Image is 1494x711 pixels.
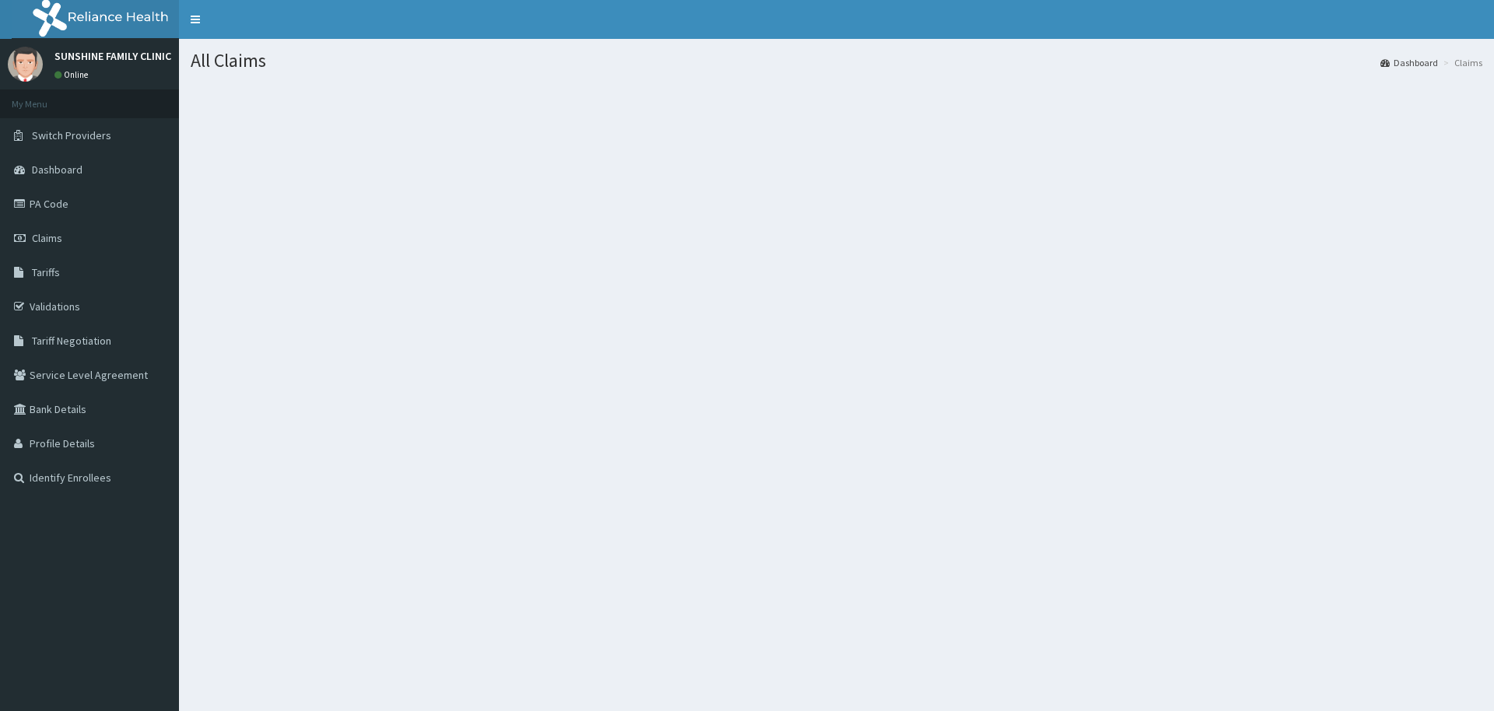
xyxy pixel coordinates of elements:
[32,163,82,177] span: Dashboard
[32,265,60,279] span: Tariffs
[1380,56,1438,69] a: Dashboard
[1440,56,1482,69] li: Claims
[32,334,111,348] span: Tariff Negotiation
[191,51,1482,71] h1: All Claims
[32,231,62,245] span: Claims
[54,51,171,61] p: SUNSHINE FAMILY CLINIC
[8,47,43,82] img: User Image
[32,128,111,142] span: Switch Providers
[54,69,92,80] a: Online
